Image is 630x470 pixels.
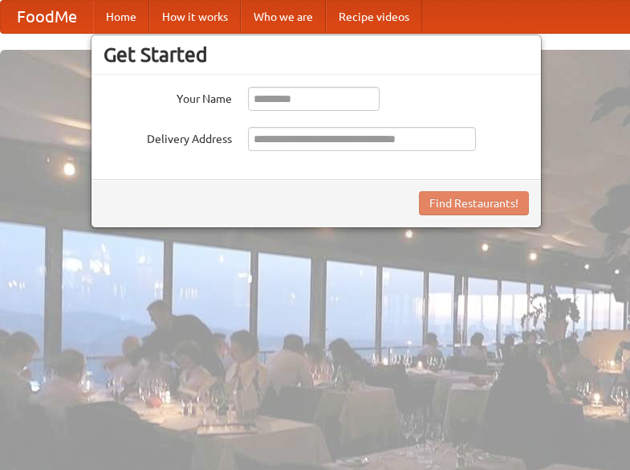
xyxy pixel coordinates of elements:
[149,1,241,33] a: How it works
[104,87,232,107] label: Your Name
[104,43,529,67] h3: Get Started
[241,1,326,33] a: Who we are
[326,1,422,33] a: Recipe videos
[93,1,149,33] a: Home
[419,191,529,215] button: Find Restaurants!
[104,127,232,147] label: Delivery Address
[1,1,93,33] a: FoodMe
